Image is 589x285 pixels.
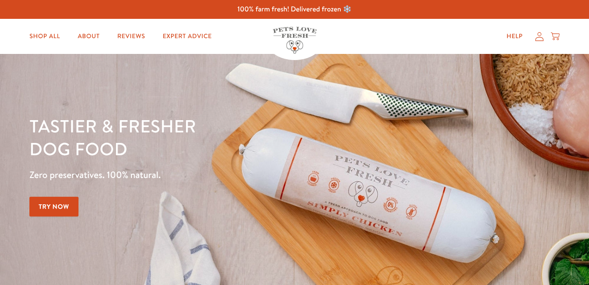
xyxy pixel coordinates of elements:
[156,28,219,45] a: Expert Advice
[29,197,79,217] a: Try Now
[71,28,107,45] a: About
[29,167,383,183] p: Zero preservatives. 100% natural.
[29,114,383,160] h1: Tastier & fresher dog food
[110,28,152,45] a: Reviews
[273,27,317,53] img: Pets Love Fresh
[22,28,67,45] a: Shop All
[500,28,530,45] a: Help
